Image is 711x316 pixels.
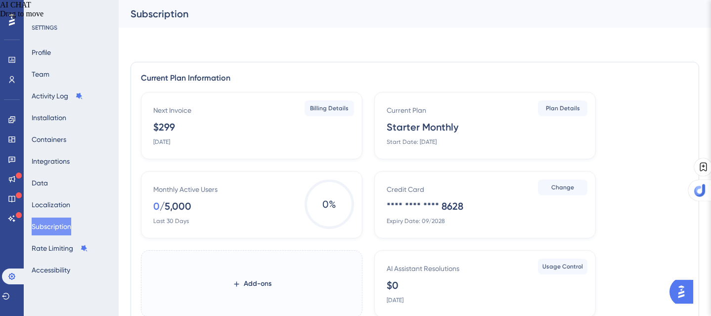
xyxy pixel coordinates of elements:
button: Add-ons [217,275,287,293]
button: Installation [32,109,66,127]
button: Accessibility [32,261,70,279]
button: Activity Log [32,87,83,105]
div: [DATE] [387,296,403,304]
span: Plan Details [546,104,580,112]
button: Containers [32,131,66,148]
button: Data [32,174,48,192]
span: 0 % [305,180,354,229]
button: Billing Details [305,100,354,116]
div: $0 [387,278,399,292]
div: Expiry Date: 09/2028 [387,217,445,225]
button: Subscription [32,218,71,235]
div: Starter Monthly [387,120,458,134]
div: Current Plan [387,104,426,116]
button: Integrations [32,152,70,170]
span: Billing Details [310,104,349,112]
div: SETTINGS [32,24,112,32]
button: Usage Control [538,259,587,274]
div: Start Date: [DATE] [387,138,437,146]
div: Last 30 Days [153,217,189,225]
div: AI Assistant Resolutions [387,263,459,274]
span: Add-ons [244,278,271,290]
button: Profile [32,44,51,61]
span: Usage Control [542,263,583,271]
div: $299 [153,120,175,134]
div: Current Plan Information [141,72,689,84]
button: Rate Limiting [32,239,88,257]
div: [DATE] [153,138,170,146]
div: Monthly Active Users [153,183,218,195]
span: Change [551,183,574,191]
div: 0 [153,199,160,213]
div: / 5,000 [160,199,191,213]
button: Localization [32,196,70,214]
iframe: UserGuiding AI Assistant Launcher [669,277,699,307]
button: Change [538,180,587,195]
div: Credit Card [387,183,424,195]
div: Next Invoice [153,104,191,116]
button: Team [32,65,49,83]
button: Plan Details [538,100,587,116]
